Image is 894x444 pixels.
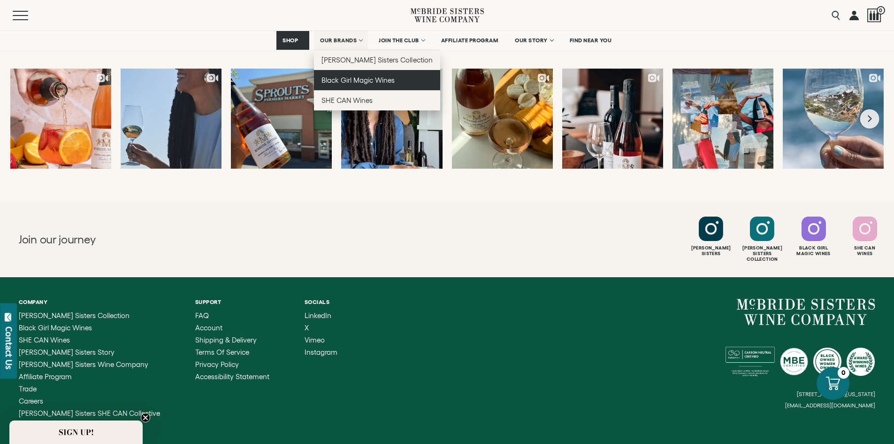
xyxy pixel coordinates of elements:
a: Careers [19,397,160,405]
span: FAQ [195,312,209,319]
a: Easy summer cocktail at your service🍓🍾 This Sparkling Brut Rosé Float is li... [562,69,663,169]
span: [PERSON_NAME] Sisters SHE CAN Collective [19,409,160,417]
a: AFFILIATE PROGRAM [435,31,504,50]
button: Mobile Menu Trigger [13,11,46,20]
div: 0 [838,367,849,379]
a: [PERSON_NAME] Sisters Collection [314,50,440,70]
a: Happy #nationalcheeseandwineday! Red, white, or rosé, there’s a cheese for t... [452,69,553,169]
a: Vimeo [305,336,337,344]
a: It’s #NationalWhiteWineDay and we’re celebrating your way! Mix & match your ... [121,69,222,169]
span: Accessibility Statement [195,373,269,381]
a: SHE CAN Wines [19,336,160,344]
span: 0 [877,6,885,15]
a: Follow Black Girl Magic Wines on Instagram Black GirlMagic Wines [789,217,838,257]
span: X [305,324,309,332]
span: [PERSON_NAME] Sisters Wine Company [19,360,148,368]
span: JOIN THE CLUB [379,37,419,44]
a: Terms of Service [195,349,269,356]
span: Trade [19,385,37,393]
a: X [305,324,337,332]
a: OUR BRANDS [314,31,368,50]
div: Contact Us [4,327,14,369]
button: Close teaser [141,413,150,422]
a: OUR STORY [509,31,559,50]
span: Privacy Policy [195,360,239,368]
a: Black Girl Magic Wines [314,70,440,90]
a: FAQ [195,312,269,319]
span: [PERSON_NAME] Sisters Story [19,348,115,356]
a: We know what’s in our basket. Our McBride Sisters Collection Sparkling Brut ... [231,69,332,169]
a: Instagram [305,349,337,356]
a: Follow SHE CAN Wines on Instagram She CanWines [841,217,889,257]
a: FIND NEAR YOU [564,31,618,50]
span: Vimeo [305,336,325,344]
span: Terms of Service [195,348,249,356]
a: It’s my birthday month, and I want to invite you to join our wine club family... [341,69,442,169]
span: Affiliate Program [19,373,72,381]
a: I’m partnering with @mcbridesisterscollection with an updated version of my f... [10,69,111,169]
a: SHE CAN Wines [314,90,440,110]
h2: Join our journey [19,232,404,247]
div: Black Girl Magic Wines [789,245,838,257]
span: Black Girl Magic Wines [19,324,92,332]
span: AFFILIATE PROGRAM [441,37,498,44]
small: [STREET_ADDRESS][US_STATE] [797,391,875,397]
span: LinkedIn [305,312,331,319]
div: [PERSON_NAME] Sisters Collection [738,245,787,262]
span: SHE CAN Wines [19,336,70,344]
span: FIND NEAR YOU [570,37,612,44]
div: She Can Wines [841,245,889,257]
a: JOIN THE CLUB [373,31,430,50]
span: SIGN UP! [59,427,94,438]
a: Black Girl Magic Wines [19,324,160,332]
span: OUR STORY [515,37,548,44]
span: [PERSON_NAME] Sisters Collection [19,312,130,319]
a: Accessibility Statement [195,373,269,381]
a: LinkedIn [305,312,337,319]
span: SHOP [283,37,298,44]
span: Careers [19,397,43,405]
div: [PERSON_NAME] Sisters [687,245,735,257]
span: OUR BRANDS [320,37,357,44]
a: Account [195,324,269,332]
a: Ever wonder how our wines go from vineyard to glass? Our winemaker, David, ta... [783,69,884,169]
a: Follow McBride Sisters on Instagram [PERSON_NAME]Sisters [687,217,735,257]
a: McBride Sisters Wine Company [19,361,160,368]
a: Affiliate Program [19,373,160,381]
span: Black Girl Magic Wines [321,76,395,84]
a: Privacy Policy [195,361,269,368]
a: McBride Sisters Wine Company [737,299,875,325]
a: Shipping & Delivery [195,336,269,344]
span: Shipping & Delivery [195,336,257,344]
div: SIGN UP!Close teaser [9,421,143,444]
a: McBride Sisters Collection [19,312,160,319]
a: Our Summer moodboard > Give your Summer wine glass a glow up with the Ultima... [672,69,773,169]
a: Trade [19,385,160,393]
a: SHOP [276,31,309,50]
a: McBride Sisters SHE CAN Collective [19,410,160,417]
button: Next slide [860,109,879,128]
a: Follow McBride Sisters Collection on Instagram [PERSON_NAME] SistersCollection [738,217,787,262]
span: Account [195,324,222,332]
span: SHE CAN Wines [321,96,373,104]
span: [PERSON_NAME] Sisters Collection [321,56,433,64]
a: McBride Sisters Story [19,349,160,356]
small: [EMAIL_ADDRESS][DOMAIN_NAME] [785,402,875,409]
